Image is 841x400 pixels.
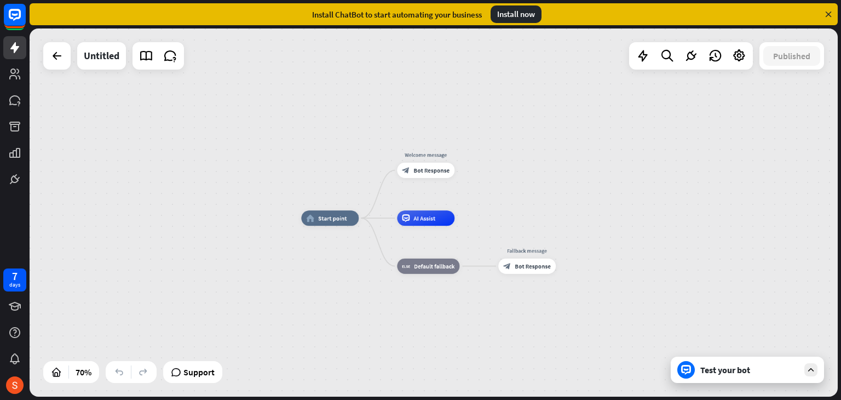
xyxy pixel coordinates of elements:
[306,214,314,222] i: home_2
[12,271,18,281] div: 7
[491,5,542,23] div: Install now
[84,42,119,70] div: Untitled
[413,214,435,222] span: AI Assist
[391,151,460,159] div: Welcome message
[700,364,799,375] div: Test your bot
[183,363,215,381] span: Support
[9,4,42,37] button: Open LiveChat chat widget
[318,214,347,222] span: Start point
[3,268,26,292] a: 7 days
[402,167,410,174] i: block_bot_response
[413,167,450,174] span: Bot Response
[414,262,454,270] span: Default fallback
[402,262,410,270] i: block_fallback
[312,9,482,20] div: Install ChatBot to start automating your business
[503,262,511,270] i: block_bot_response
[9,281,20,289] div: days
[515,262,551,270] span: Bot Response
[493,247,562,255] div: Fallback message
[72,363,95,381] div: 70%
[763,46,820,66] button: Published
